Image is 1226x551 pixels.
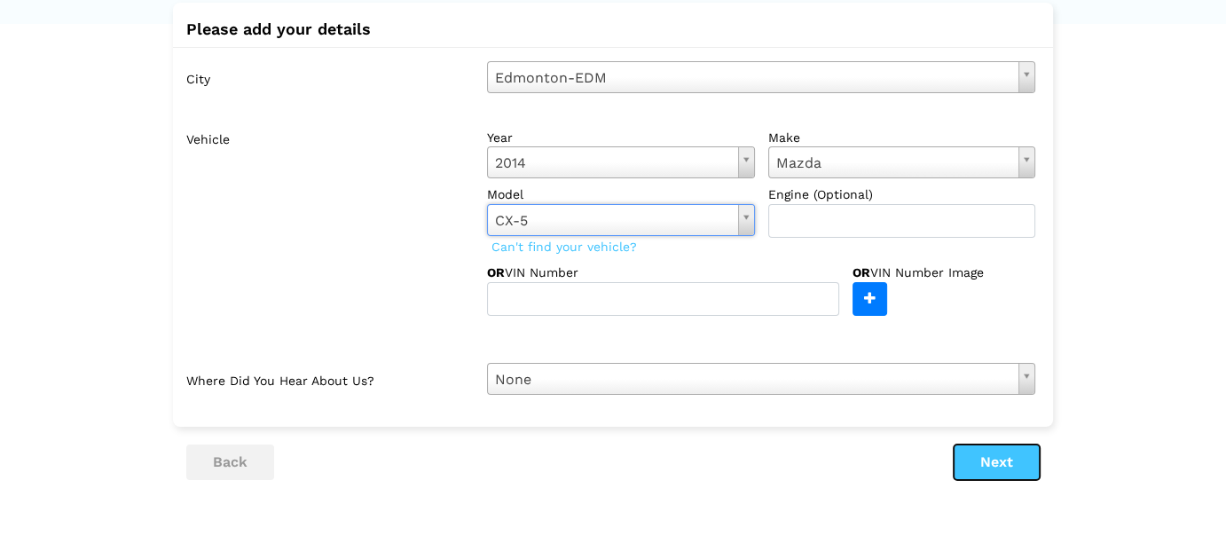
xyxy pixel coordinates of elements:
span: 2014 [495,152,731,175]
span: Mazda [776,152,1012,175]
label: City [186,61,474,93]
a: CX-5 [487,204,755,236]
span: Edmonton-EDM [495,67,1011,90]
h2: Please add your details [186,20,1040,38]
label: VIN Number [487,264,633,281]
a: Mazda [768,146,1036,178]
button: back [186,445,274,480]
label: Vehicle [186,122,474,316]
label: make [768,129,1036,146]
label: Engine (Optional) [768,185,1036,203]
label: model [487,185,755,203]
span: CX-5 [495,209,731,232]
label: VIN Number Image [853,264,1022,281]
label: year [487,129,755,146]
label: Where did you hear about us? [186,363,474,395]
a: 2014 [487,146,755,178]
span: Can't find your vehicle? [487,235,641,258]
a: None [487,363,1035,395]
a: Edmonton-EDM [487,61,1035,93]
span: None [495,368,1011,391]
strong: OR [853,265,870,279]
button: Next [954,445,1040,480]
strong: OR [487,265,505,279]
